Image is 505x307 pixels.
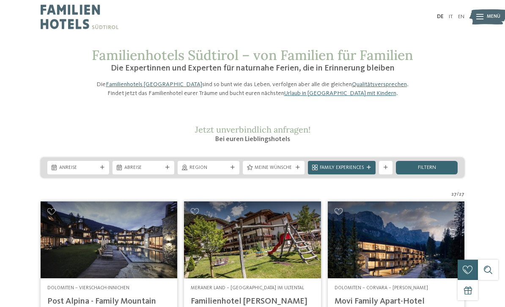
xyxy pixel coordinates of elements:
[195,124,310,135] span: Jetzt unverbindlich anfragen!
[47,285,129,291] span: Dolomiten – Vierschach-Innichen
[451,191,457,198] span: 27
[418,165,436,171] span: filtern
[92,46,413,64] span: Familienhotels Südtirol – von Familien für Familien
[111,64,395,73] span: Die Expertinnen und Experten für naturnahe Ferien, die in Erinnerung bleiben
[189,165,228,171] span: Region
[255,165,293,171] span: Meine Wünsche
[352,82,407,87] a: Qualitätsversprechen
[335,296,458,307] h4: Movi Family Apart-Hotel
[191,285,304,291] span: Meraner Land – [GEOGRAPHIC_DATA] im Ultental
[320,165,364,171] span: Family Experiences
[335,285,428,291] span: Dolomiten – Corvara – [PERSON_NAME]
[458,14,464,19] a: EN
[124,165,162,171] span: Abreise
[459,191,464,198] span: 27
[106,82,202,87] a: Familienhotels [GEOGRAPHIC_DATA]
[191,296,314,307] h4: Familienhotel [PERSON_NAME]
[284,90,396,96] a: Urlaub in [GEOGRAPHIC_DATA] mit Kindern
[215,136,290,143] span: Bei euren Lieblingshotels
[457,191,459,198] span: /
[487,14,500,20] span: Menü
[437,14,444,19] a: DE
[184,201,321,278] img: Familienhotels gesucht? Hier findet ihr die besten!
[328,201,464,278] img: Familienhotels gesucht? Hier findet ihr die besten!
[92,80,413,97] p: Die sind so bunt wie das Leben, verfolgen aber alle die gleichen . Findet jetzt das Familienhotel...
[449,14,453,19] a: IT
[41,201,177,278] img: Post Alpina - Family Mountain Chalets ****ˢ
[59,165,97,171] span: Anreise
